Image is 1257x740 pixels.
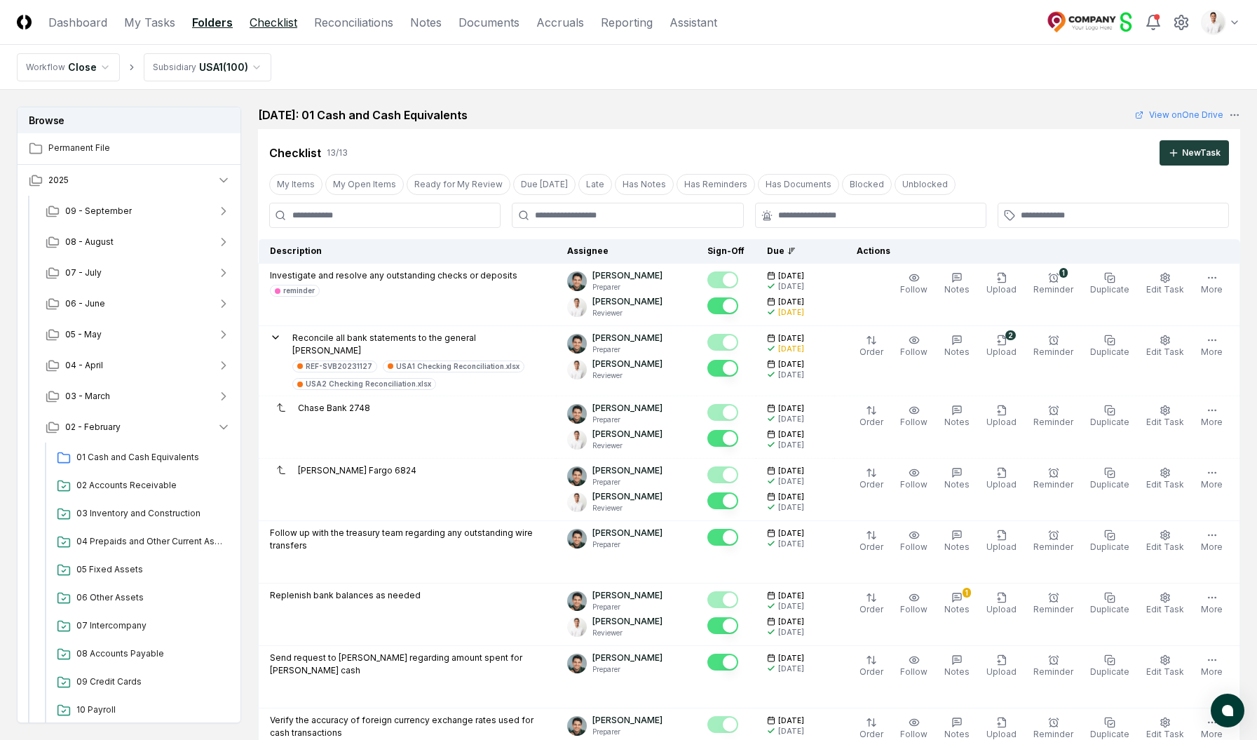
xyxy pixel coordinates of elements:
[18,165,242,196] button: 2025
[859,729,883,739] span: Order
[900,417,928,427] span: Follow
[567,404,587,424] img: d09822cc-9b6d-4858-8d66-9570c114c672_298d096e-1de5-4289-afae-be4cc58aa7ae.png
[1031,332,1076,361] button: Reminder
[258,107,468,123] h2: [DATE]: 01 Cash and Cash Equivalents
[859,347,883,357] span: Order
[900,666,928,677] span: Follow
[76,619,225,632] span: 07 Intercompany
[153,61,196,74] div: Subsidiary
[1033,666,1073,677] span: Reminder
[857,652,886,681] button: Order
[778,440,804,450] div: [DATE]
[778,333,804,344] span: [DATE]
[942,464,972,494] button: Notes
[842,174,892,195] button: Blocked
[292,378,436,390] a: USA2 Checking Reconciliation.xlsx
[897,464,930,494] button: Follow
[34,350,242,381] button: 04 - April
[592,402,663,415] p: [PERSON_NAME]
[65,205,132,217] span: 09 - September
[778,715,804,726] span: [DATE]
[51,698,231,723] a: 10 Payroll
[292,360,377,372] a: REF-SVB20231127
[1031,527,1076,556] button: Reminder
[986,479,1017,490] span: Upload
[895,174,956,195] button: Unblocked
[592,727,663,737] p: Preparer
[670,14,717,31] a: Assistant
[396,361,519,372] div: USA1 Checking Reconciliation.xlsx
[1198,527,1225,556] button: More
[592,714,663,727] p: [PERSON_NAME]
[76,507,225,520] span: 03 Inventory and Construction
[1090,417,1129,427] span: Duplicate
[1059,268,1068,278] div: 1
[18,133,242,164] a: Permanent File
[963,588,971,598] div: 1
[707,591,738,608] button: Mark complete
[778,414,804,424] div: [DATE]
[592,477,663,487] p: Preparer
[942,332,972,361] button: Notes
[51,670,231,695] a: 09 Credit Cards
[1143,652,1187,681] button: Edit Task
[1031,652,1076,681] button: Reminder
[592,282,663,292] p: Preparer
[1087,527,1132,556] button: Duplicate
[1033,541,1073,552] span: Reminder
[65,297,105,310] span: 06 - June
[778,403,804,414] span: [DATE]
[592,308,663,318] p: Reviewer
[34,196,242,227] button: 09 - September
[944,417,970,427] span: Notes
[65,421,121,433] span: 02 - February
[592,295,663,308] p: [PERSON_NAME]
[707,654,738,671] button: Mark complete
[567,716,587,736] img: d09822cc-9b6d-4858-8d66-9570c114c672_298d096e-1de5-4289-afae-be4cc58aa7ae.png
[48,14,107,31] a: Dashboard
[897,527,930,556] button: Follow
[48,174,69,187] span: 2025
[1146,417,1184,427] span: Edit Task
[707,334,738,351] button: Mark complete
[592,332,663,344] p: [PERSON_NAME]
[592,415,663,425] p: Preparer
[592,615,663,628] p: [PERSON_NAME]
[65,390,110,403] span: 03 - March
[592,628,663,638] p: Reviewer
[984,269,1019,299] button: Upload
[567,271,587,291] img: d09822cc-9b6d-4858-8d66-9570c114c672_298d096e-1de5-4289-afae-be4cc58aa7ae.png
[778,344,804,354] div: [DATE]
[778,271,804,281] span: [DATE]
[325,174,404,195] button: My Open Items
[707,271,738,288] button: Mark complete
[1146,604,1184,614] span: Edit Task
[707,492,738,509] button: Mark complete
[1031,402,1076,431] button: Reminder
[17,15,32,29] img: Logo
[1198,269,1225,299] button: More
[51,445,231,471] a: 01 Cash and Cash Equivalents
[1033,604,1073,614] span: Reminder
[857,402,886,431] button: Order
[986,541,1017,552] span: Upload
[778,528,804,539] span: [DATE]
[306,379,431,389] div: USA2 Checking Reconciliation.xlsx
[124,14,175,31] a: My Tasks
[942,589,972,619] button: 1Notes
[1146,666,1184,677] span: Edit Task
[1031,464,1076,494] button: Reminder
[778,627,804,638] div: [DATE]
[707,360,738,377] button: Mark complete
[677,174,755,195] button: Has Reminders
[707,617,738,634] button: Mark complete
[292,332,545,357] p: Reconcile all bank statements to the general [PERSON_NAME]
[984,332,1019,361] button: 2Upload
[778,502,804,513] div: [DATE]
[1143,402,1187,431] button: Edit Task
[1143,464,1187,494] button: Edit Task
[567,529,587,549] img: d09822cc-9b6d-4858-8d66-9570c114c672_298d096e-1de5-4289-afae-be4cc58aa7ae.png
[944,284,970,295] span: Notes
[767,245,823,257] div: Due
[707,529,738,546] button: Mark complete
